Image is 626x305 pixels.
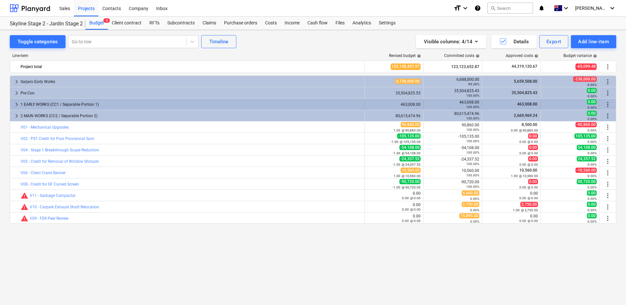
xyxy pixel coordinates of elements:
[513,113,538,118] span: 2,669,969.24
[30,193,76,198] a: V11 - Garbage Compactor
[13,78,21,86] span: keyboard_arrow_right
[528,145,538,150] span: 0.00
[21,192,28,200] span: Committed costs exceed revised budget
[85,17,108,30] div: Budget
[163,17,199,30] a: Subcontracts
[367,91,421,95] div: 35,504,825.53
[573,76,597,82] span: -238,000.00
[389,53,421,58] div: Revised budget
[426,89,479,98] div: 35,504,825.43
[103,18,110,23] span: 3
[401,168,421,173] span: 10,560.00
[604,101,612,108] span: More actions
[462,202,479,207] span: 2,750.00
[470,208,479,212] small: 0.00%
[575,168,597,173] span: -10,560.00
[588,197,597,201] small: 0.00%
[466,105,479,109] small: 100.00%
[13,112,21,120] span: keyboard_arrow_right
[604,89,612,97] span: More actions
[21,159,99,164] a: V05 - Credit for Removal of Window Shrouds
[201,35,236,48] button: Timeline
[604,180,612,188] span: More actions
[588,140,597,144] small: 0.00%
[466,173,479,177] small: 100.00%
[367,191,421,200] div: 0.00
[304,17,332,30] a: Cash flow
[519,163,538,166] small: 0.00 @ 0.00
[519,196,538,200] small: 0.00 @ 0.00
[474,54,480,58] span: help
[466,128,479,132] small: 100.00%
[462,190,479,196] span: 6,600.00
[499,37,529,46] div: Details
[490,6,496,11] span: search
[375,17,399,30] a: Settings
[21,182,79,187] a: V08 - Credit for GF Curved Screen
[367,102,421,107] div: 463,008.00
[588,151,597,155] small: 0.00%
[426,77,479,86] div: 6,688,000.00
[426,180,479,189] div: -90,720.00
[587,190,597,196] span: 0.00
[519,151,538,155] small: 0.00 @ 0.00
[511,90,538,95] span: 35,504,825.43
[539,35,569,48] button: Export
[466,185,479,188] small: 100.00%
[220,17,261,30] a: Purchase orders
[466,94,479,97] small: 100.00%
[604,146,612,154] span: More actions
[604,215,612,222] span: More actions
[21,148,99,152] a: V04 - Stage 1 Breakthrough Scope Reduction
[511,174,538,178] small: 1.00 @ 10,560.00
[397,133,421,139] span: -105,135.00
[367,214,421,223] div: 0.00
[349,17,375,30] a: Analytics
[209,37,228,46] div: Timeline
[587,83,597,87] small: -3.66%
[281,17,304,30] a: Income
[402,196,421,200] small: 0.00 @ 0.00
[21,76,362,87] div: Sarjaro Early Works
[577,179,597,184] span: 90,720.00
[108,17,145,30] div: Client contract
[604,158,612,165] span: More actions
[461,4,469,12] i: keyboard_arrow_down
[145,17,163,30] a: RFTs
[588,220,597,223] small: 0.00%
[394,129,421,132] small: 1.00 @ 90,860.00
[21,125,69,130] a: V01 - Mechanical Upgrades
[426,134,479,143] div: -105,135.00
[459,213,479,218] span: 15,895.00
[587,213,597,218] span: 0.00
[528,156,538,161] span: 0.00
[528,133,538,139] span: 0.00
[575,6,608,11] span: [PERSON_NAME]
[21,203,28,211] span: Committed costs exceed revised budget
[466,139,479,143] small: 100.00%
[21,88,362,98] div: Pre Con
[21,111,362,121] div: 2 MAIN WORKS (CC2 / Separable Portion 2)
[588,117,597,121] small: 0.00%
[604,63,612,71] span: More actions
[394,174,421,178] small: 1.00 @ 10,560.00
[466,151,479,154] small: 100.00%
[416,35,486,48] button: Visible columns:4/14
[587,111,597,116] span: 0.00
[367,114,421,118] div: 80,615,474.96
[426,111,479,120] div: 80,615,474.96
[391,140,421,144] small: -1.00 @ 105,135.00
[588,186,597,189] small: 0.00%
[261,17,281,30] a: Costs
[470,220,479,223] small: 0.00%
[399,156,421,161] span: -24,357.52
[588,94,597,98] small: 0.00%
[10,53,365,58] div: Line-item
[395,79,421,84] span: 6,738,000.00
[575,63,597,70] span: -65,099.48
